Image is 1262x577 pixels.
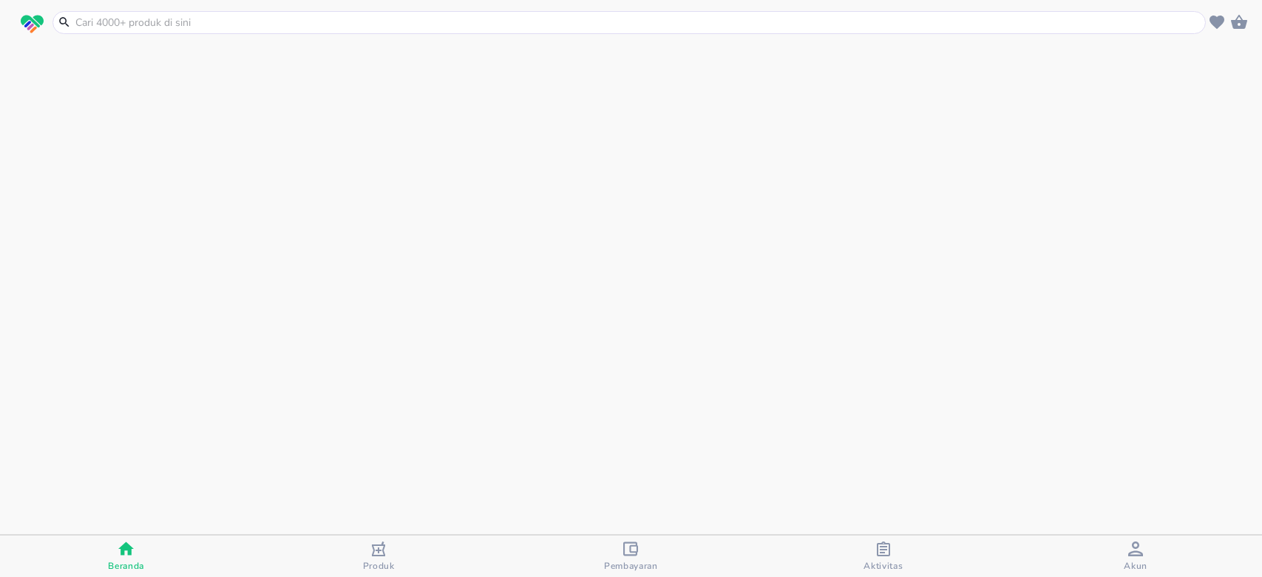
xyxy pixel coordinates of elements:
span: Produk [363,560,395,572]
button: Pembayaran [505,536,757,577]
img: logo_swiperx_s.bd005f3b.svg [21,15,44,34]
span: Aktivitas [864,560,903,572]
span: Pembayaran [604,560,658,572]
button: Produk [252,536,504,577]
span: Beranda [108,560,144,572]
button: Akun [1010,536,1262,577]
span: Akun [1124,560,1147,572]
input: Cari 4000+ produk di sini [74,15,1202,30]
button: Aktivitas [757,536,1009,577]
